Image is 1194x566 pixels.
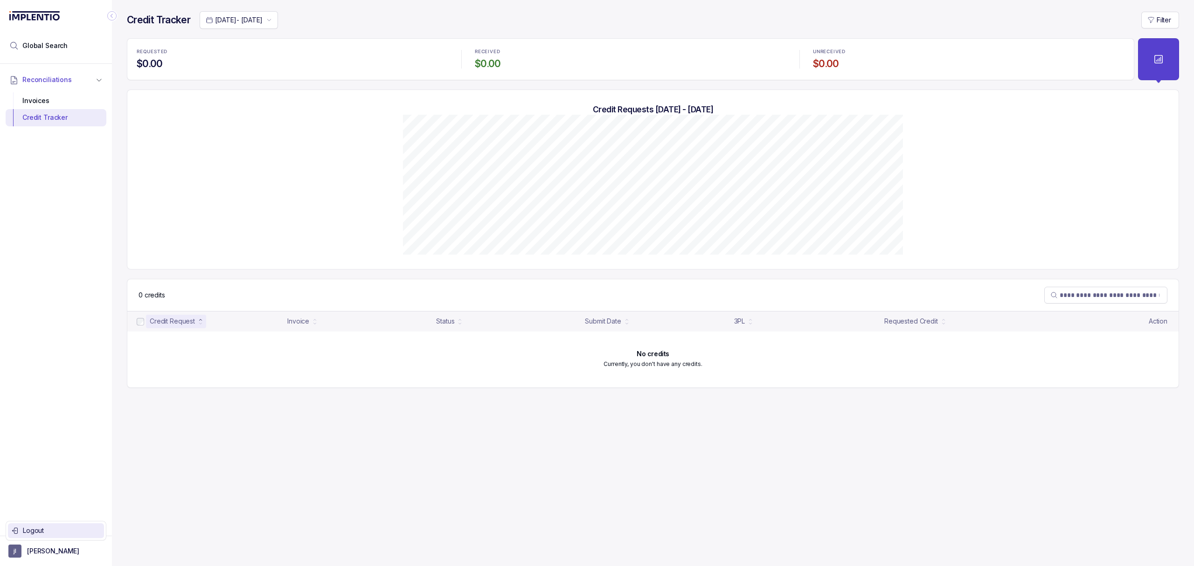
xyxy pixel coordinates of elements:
div: Submit Date [585,317,621,326]
p: UNRECEIVED [813,49,846,55]
div: Status [436,317,454,326]
button: Reconciliations [6,69,106,90]
h4: $0.00 [475,57,786,70]
h4: $0.00 [813,57,1125,70]
button: User initials[PERSON_NAME] [8,545,104,558]
button: Filter [1141,12,1179,28]
li: Statistic RECEIVED [469,42,792,76]
div: Collapse Icon [106,10,118,21]
li: Statistic REQUESTED [131,42,454,76]
p: RECEIVED [475,49,500,55]
div: Requested Credit [884,317,938,326]
search: Date Range Picker [206,15,263,25]
div: Credit Request [150,317,195,326]
h4: $0.00 [137,57,448,70]
p: [PERSON_NAME] [27,546,79,556]
div: Remaining page entries [139,290,165,300]
span: Global Search [22,41,68,50]
h4: Credit Tracker [127,14,190,27]
div: Credit Tracker [13,109,99,126]
p: Currently, you don't have any credits. [604,359,702,369]
h5: Credit Requests [DATE] - [DATE] [142,104,1164,115]
p: Logout [23,526,100,535]
div: Invoice [287,317,309,326]
search: Table Search Bar [1044,287,1167,304]
button: Date Range Picker [200,11,278,29]
h6: No credits [637,350,669,358]
div: Reconciliations [6,90,106,128]
div: 3PL [734,317,745,326]
p: 0 credits [139,290,165,300]
p: Action [1149,317,1167,326]
li: Statistic UNRECEIVED [807,42,1130,76]
span: User initials [8,545,21,558]
p: [DATE] - [DATE] [215,15,263,25]
p: REQUESTED [137,49,167,55]
p: Filter [1157,15,1171,25]
input: checkbox-checkbox-all [137,318,144,325]
nav: Table Control [127,279,1179,311]
ul: Statistic Highlights [127,38,1134,80]
span: Reconciliations [22,75,72,84]
div: Invoices [13,92,99,109]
